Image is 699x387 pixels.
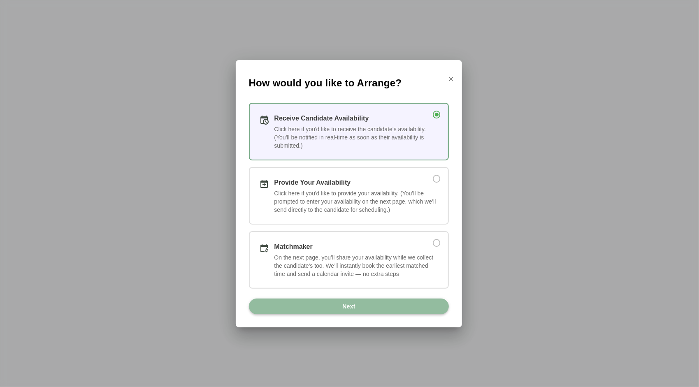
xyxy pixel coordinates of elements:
[249,76,402,90] span: How would you like to Arrange?
[249,299,449,314] button: Next
[274,189,438,214] div: Click here if you'd like to provide your availability. (You’ll be prompted to enter your availabi...
[274,178,422,188] div: Provide Your Availability
[342,299,355,314] span: Next
[274,125,438,150] div: Click here if you'd like to receive the candidate’s availability. (You'll be notified in real-tim...
[274,242,422,252] div: Matchmaker
[274,253,438,278] div: On the next page, you’ll share your availability while we collect the candidate’s too. We’ll inst...
[274,114,438,123] div: Receive Candidate Availability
